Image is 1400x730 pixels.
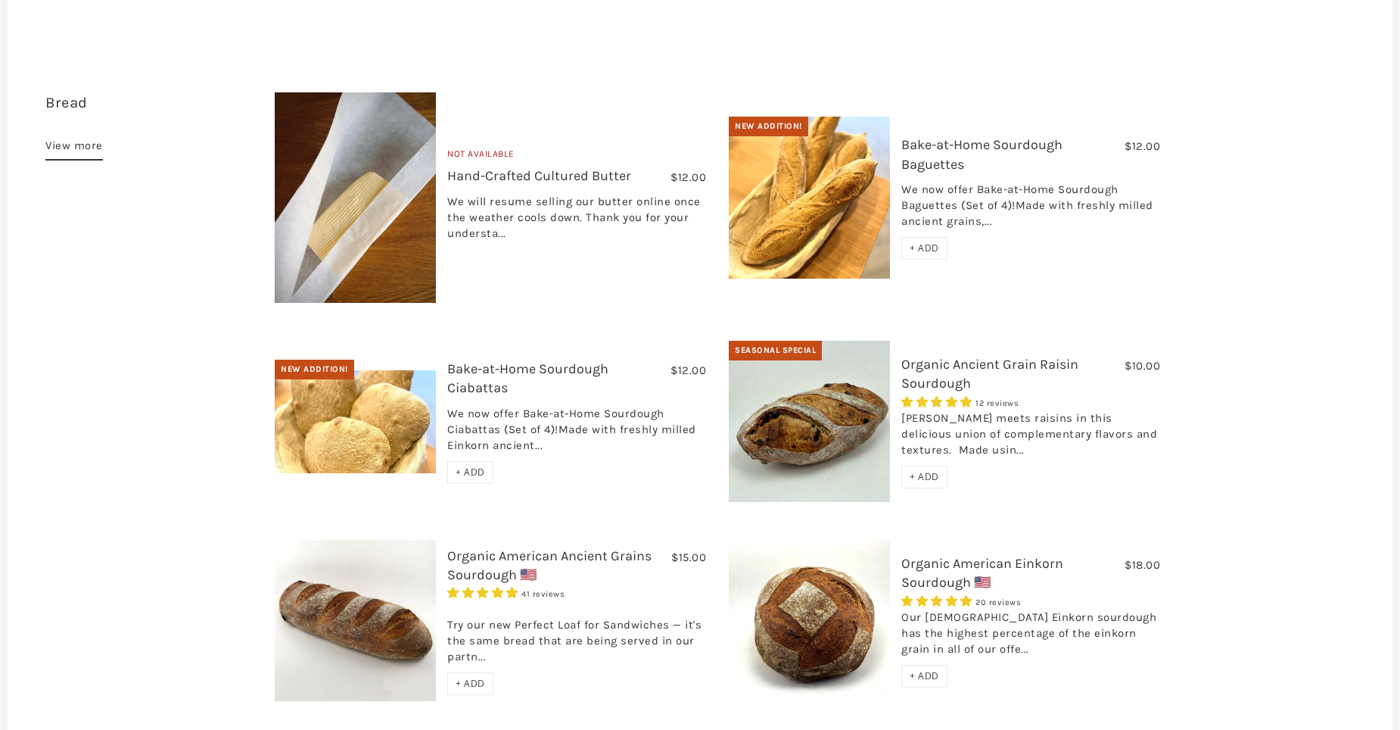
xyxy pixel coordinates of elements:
div: New Addition! [275,360,354,379]
a: Organic Ancient Grain Raisin Sourdough [901,356,1078,392]
div: + ADD [447,461,493,484]
div: We now offer Bake-at-Home Sourdough Baguettes (Set of 4)!Made with freshly milled ancient grains,... [901,182,1160,237]
span: 4.95 stars [901,594,975,608]
img: Organic American Ancient Grains Sourdough 🇺🇸 [275,540,436,701]
span: 5.00 stars [901,395,975,409]
div: We now offer Bake-at-Home Sourdough Ciabattas (Set of 4)!Made with freshly milled Einkorn ancient... [447,406,706,461]
span: + ADD [910,470,939,483]
a: Bake-at-Home Sourdough Baguettes [901,136,1062,172]
div: New Addition! [729,117,808,136]
span: 20 reviews [975,597,1021,607]
img: Bake-at-Home Sourdough Ciabattas [275,370,436,473]
img: Hand-Crafted Cultured Butter [275,92,436,303]
span: $15.00 [671,551,706,564]
span: + ADD [456,677,485,690]
span: 12 reviews [975,398,1019,408]
span: + ADD [910,242,939,254]
span: $10.00 [1125,359,1160,373]
a: Bake-at-Home Sourdough Ciabattas [447,360,608,396]
img: Organic Ancient Grain Raisin Sourdough [729,341,890,502]
span: + ADD [910,669,939,682]
a: View more [45,136,103,161]
a: Hand-Crafted Cultured Butter [447,167,631,184]
div: + ADD [901,665,947,688]
span: $12.00 [670,170,706,184]
a: Bread [45,94,88,111]
img: Bake-at-Home Sourdough Baguettes [729,117,890,279]
div: Our [DEMOGRAPHIC_DATA] Einkorn sourdough has the highest percentage of the einkorn grain in all o... [901,610,1160,665]
span: $12.00 [1125,139,1160,153]
span: 41 reviews [521,589,565,599]
div: Try our new Perfect Loaf for Sandwiches — it's the same bread that are being served in our partn... [447,601,706,672]
div: Seasonal Special [729,341,822,360]
div: We will resume selling our butter online once the weather cools down. Thank you for your understa... [447,194,706,249]
div: + ADD [447,672,493,695]
div: + ADD [901,237,947,260]
span: $18.00 [1125,558,1160,572]
div: [PERSON_NAME] meets raisins in this delicious union of complementary flavors and textures. Made u... [901,410,1160,466]
span: + ADD [456,466,485,479]
img: Organic American Einkorn Sourdough 🇺🇸 [729,540,890,701]
span: $12.00 [670,363,706,377]
a: Organic American Einkorn Sourdough 🇺🇸 [901,555,1063,591]
div: Not Available [447,147,706,167]
h3: 11 items [45,92,263,136]
span: 4.93 stars [447,586,521,600]
div: + ADD [901,466,947,488]
a: Organic American Ancient Grains Sourdough 🇺🇸 [447,547,652,583]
